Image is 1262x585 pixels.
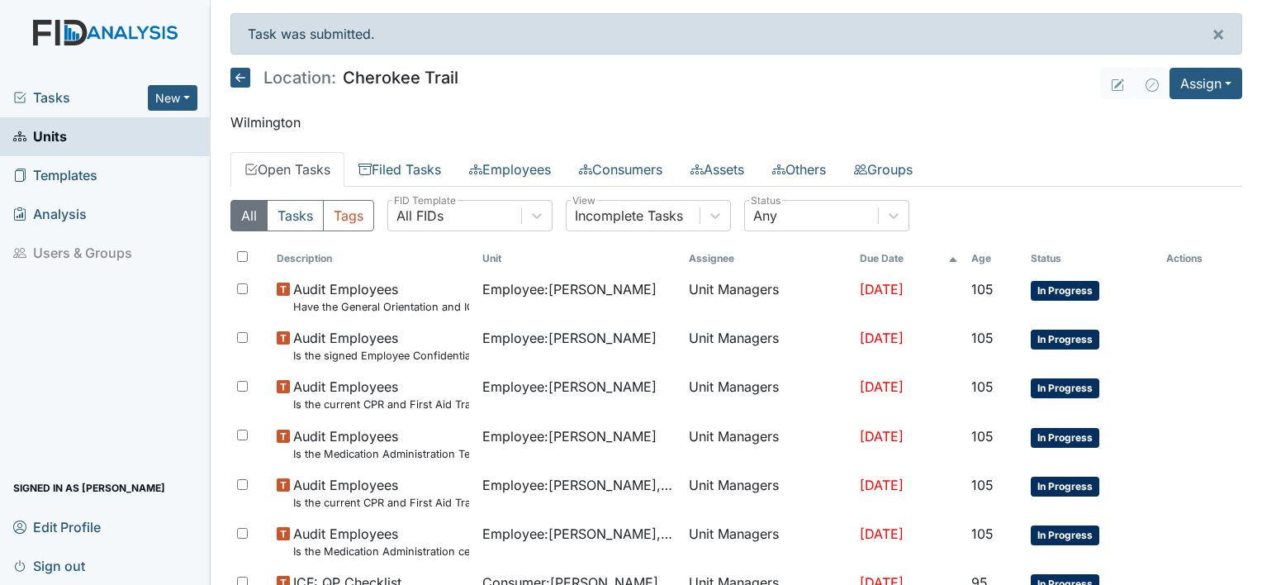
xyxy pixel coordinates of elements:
[1212,21,1225,45] span: ×
[455,152,565,187] a: Employees
[293,328,469,364] span: Audit Employees Is the signed Employee Confidentiality Agreement in the file (HIPPA)?
[293,348,469,364] small: Is the signed Employee Confidentiality Agreement in the file (HIPPA)?
[293,279,469,315] span: Audit Employees Have the General Orientation and ICF Orientation forms been completed?
[971,330,994,346] span: 105
[293,446,469,462] small: Is the Medication Administration Test and 2 observation checklist (hire after 10/07) found in the...
[1031,526,1099,545] span: In Progress
[270,245,476,273] th: Toggle SortBy
[323,200,374,231] button: Tags
[293,397,469,412] small: Is the current CPR and First Aid Training Certificate found in the file(2 years)?
[860,330,904,346] span: [DATE]
[1195,14,1241,54] button: ×
[482,524,675,544] span: Employee : [PERSON_NAME], Shmara
[230,112,1242,132] p: Wilmington
[293,495,469,511] small: Is the current CPR and First Aid Training Certificate found in the file(2 years)?
[682,321,854,370] td: Unit Managers
[682,370,854,419] td: Unit Managers
[230,68,458,88] h5: Cherokee Trail
[1031,428,1099,448] span: In Progress
[396,206,444,226] div: All FIDs
[682,420,854,468] td: Unit Managers
[293,377,469,412] span: Audit Employees Is the current CPR and First Aid Training Certificate found in the file(2 years)?
[965,245,1023,273] th: Toggle SortBy
[13,163,97,188] span: Templates
[971,378,994,395] span: 105
[237,251,248,262] input: Toggle All Rows Selected
[1031,477,1099,497] span: In Progress
[682,245,854,273] th: Assignee
[13,88,148,107] a: Tasks
[293,524,469,559] span: Audit Employees Is the Medication Administration certificate found in the file?
[293,426,469,462] span: Audit Employees Is the Medication Administration Test and 2 observation checklist (hire after 10/...
[853,245,965,273] th: Toggle SortBy
[971,428,994,445] span: 105
[1169,68,1242,99] button: Assign
[971,477,994,493] span: 105
[476,245,681,273] th: Toggle SortBy
[482,377,657,397] span: Employee : [PERSON_NAME]
[230,200,374,231] div: Type filter
[840,152,927,187] a: Groups
[230,200,268,231] button: All
[230,13,1242,55] div: Task was submitted.
[267,200,324,231] button: Tasks
[148,85,197,111] button: New
[971,281,994,297] span: 105
[682,468,854,517] td: Unit Managers
[13,124,67,150] span: Units
[971,526,994,542] span: 105
[860,526,904,542] span: [DATE]
[13,514,101,540] span: Edit Profile
[1031,378,1099,398] span: In Progress
[565,152,676,187] a: Consumers
[482,328,657,348] span: Employee : [PERSON_NAME]
[13,553,85,578] span: Sign out
[13,202,87,227] span: Analysis
[860,378,904,395] span: [DATE]
[482,426,657,446] span: Employee : [PERSON_NAME]
[1031,330,1099,350] span: In Progress
[758,152,840,187] a: Others
[293,475,469,511] span: Audit Employees Is the current CPR and First Aid Training Certificate found in the file(2 years)?
[575,206,683,226] div: Incomplete Tasks
[1031,281,1099,301] span: In Progress
[860,477,904,493] span: [DATE]
[860,281,904,297] span: [DATE]
[1160,245,1242,273] th: Actions
[263,69,336,86] span: Location:
[482,279,657,299] span: Employee : [PERSON_NAME]
[753,206,777,226] div: Any
[676,152,758,187] a: Assets
[13,475,165,501] span: Signed in as [PERSON_NAME]
[682,273,854,321] td: Unit Managers
[230,152,344,187] a: Open Tasks
[1024,245,1160,273] th: Toggle SortBy
[293,299,469,315] small: Have the General Orientation and ICF Orientation forms been completed?
[682,517,854,566] td: Unit Managers
[293,544,469,559] small: Is the Medication Administration certificate found in the file?
[344,152,455,187] a: Filed Tasks
[482,475,675,495] span: Employee : [PERSON_NAME], [PERSON_NAME]
[860,428,904,445] span: [DATE]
